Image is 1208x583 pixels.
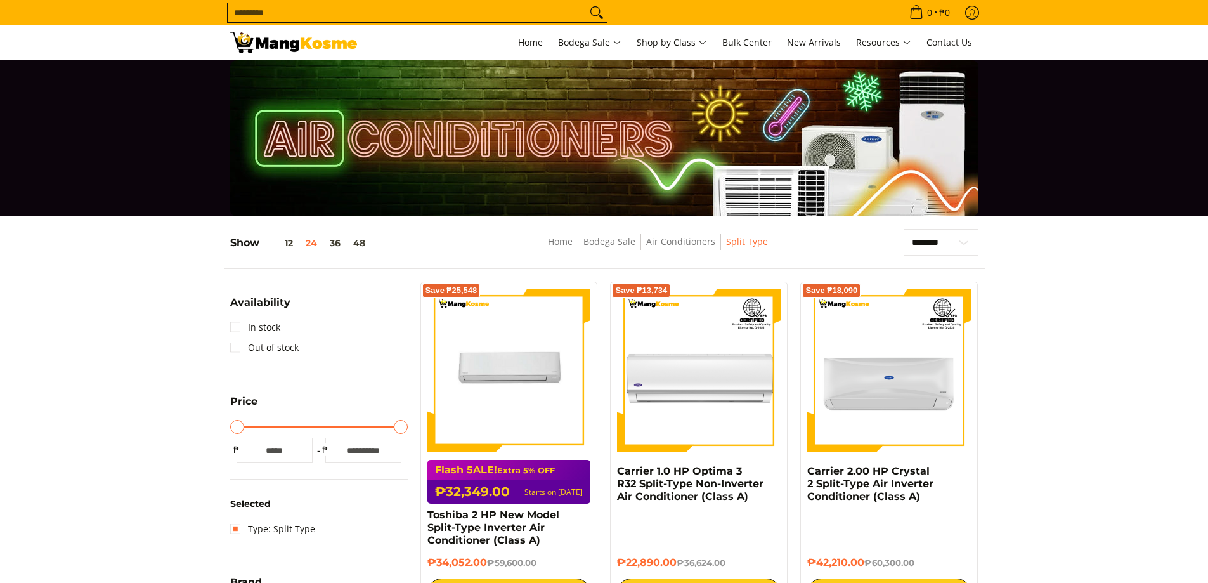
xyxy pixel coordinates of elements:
a: Air Conditioners [646,235,715,247]
a: Toshiba 2 HP New Model Split-Type Inverter Air Conditioner (Class A) [427,509,559,546]
h6: ₱34,052.00 [427,556,591,569]
span: Resources [856,35,911,51]
a: Home [548,235,573,247]
span: ₱ [230,443,243,456]
span: Save ₱25,548 [425,287,477,294]
span: 0 [925,8,934,17]
del: ₱59,600.00 [487,558,536,568]
span: Availability [230,298,290,308]
span: Shop by Class [637,35,707,51]
button: 24 [299,238,323,248]
a: Carrier 1.0 HP Optima 3 R32 Split-Type Non-Inverter Air Conditioner (Class A) [617,465,763,502]
h6: Selected [230,499,408,510]
span: Save ₱13,734 [615,287,667,294]
a: Bodega Sale [583,235,635,247]
button: 12 [259,238,299,248]
span: • [906,6,954,20]
span: Contact Us [926,36,972,48]
h5: Show [230,237,372,249]
h6: ₱22,890.00 [617,556,781,569]
img: Toshiba 2 HP New Model Split-Type Inverter Air Conditioner (Class A) [427,289,591,452]
span: ₱0 [937,8,952,17]
summary: Open [230,298,290,317]
a: Type: Split Type [230,519,315,539]
span: Bulk Center [722,36,772,48]
span: Home [518,36,543,48]
button: 48 [347,238,372,248]
span: ₱ [319,443,332,456]
a: New Arrivals [781,25,847,60]
a: Bulk Center [716,25,778,60]
span: Split Type [726,234,768,250]
img: Carrier 1.0 HP Optima 3 R32 Split-Type Non-Inverter Air Conditioner (Class A) [617,289,781,452]
span: New Arrivals [787,36,841,48]
a: In stock [230,317,280,337]
summary: Open [230,396,257,416]
a: Bodega Sale [552,25,628,60]
a: Carrier 2.00 HP Crystal 2 Split-Type Air Inverter Conditioner (Class A) [807,465,933,502]
img: Carrier 2.00 HP Crystal 2 Split-Type Air Inverter Conditioner (Class A) [807,289,971,452]
button: 36 [323,238,347,248]
nav: Main Menu [370,25,978,60]
a: Shop by Class [630,25,713,60]
del: ₱60,300.00 [864,558,914,568]
a: Home [512,25,549,60]
a: Resources [850,25,918,60]
span: Price [230,396,257,407]
a: Contact Us [920,25,978,60]
button: Search [587,3,607,22]
h6: ₱42,210.00 [807,556,971,569]
a: Out of stock [230,337,299,358]
span: Save ₱18,090 [805,287,857,294]
span: Bodega Sale [558,35,621,51]
del: ₱36,624.00 [677,558,725,568]
nav: Breadcrumbs [459,234,857,263]
img: Bodega Sale Aircon l Mang Kosme: Home Appliances Warehouse Sale Split Type [230,32,357,53]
